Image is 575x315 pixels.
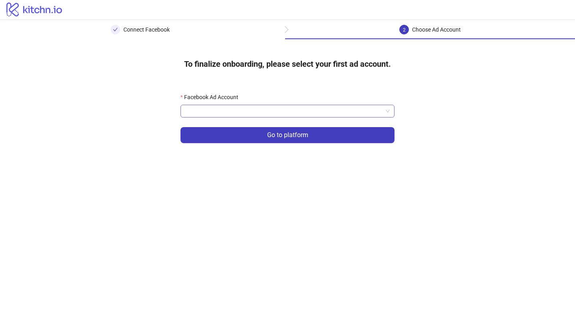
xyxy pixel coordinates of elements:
h4: To finalize onboarding, please select your first ad account. [171,52,404,76]
input: Facebook Ad Account [185,105,383,117]
span: Go to platform [267,132,308,139]
span: check [113,27,118,32]
div: Connect Facebook [123,25,170,34]
span: 2 [403,27,406,33]
button: Go to platform [180,127,395,143]
label: Facebook Ad Account [180,93,244,102]
div: Choose Ad Account [412,25,461,34]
